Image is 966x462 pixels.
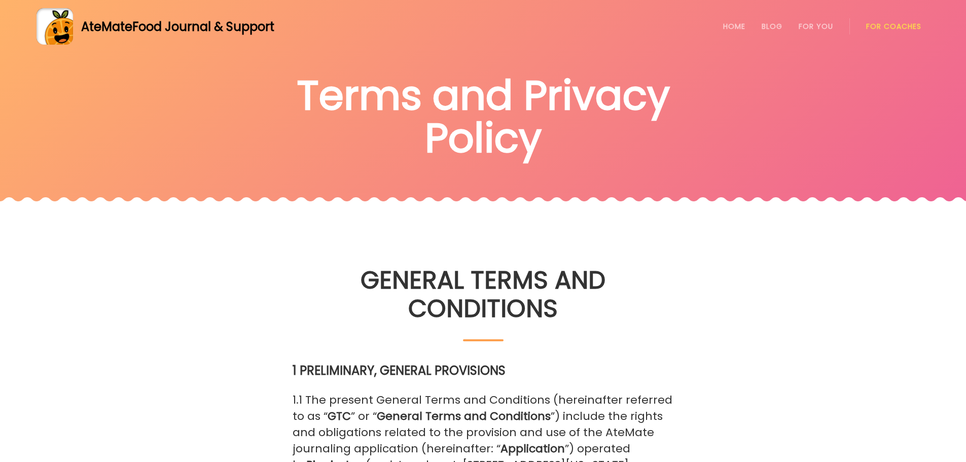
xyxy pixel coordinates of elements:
[866,22,921,30] a: For Coaches
[132,18,274,35] span: Food Journal & Support
[762,22,782,30] a: Blog
[328,408,351,424] strong: GTC
[500,441,565,456] strong: Application
[377,408,551,424] strong: General Terms and Conditions
[293,266,674,341] h2: GENERAL TERMS AND CONDITIONS
[236,74,731,159] h1: Terms and Privacy Policy
[73,18,274,35] div: AteMate
[723,22,745,30] a: Home
[799,22,833,30] a: For You
[37,8,929,45] a: AteMateFood Journal & Support
[293,362,674,380] h3: 1 PRELIMINARY, GENERAL PROVISIONS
